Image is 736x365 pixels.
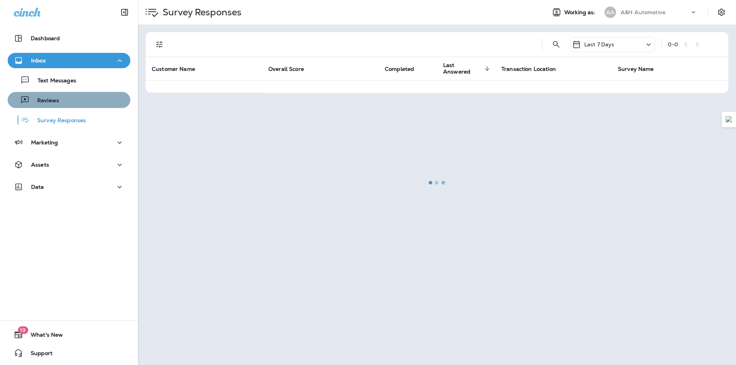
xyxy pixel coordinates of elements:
[114,5,135,20] button: Collapse Sidebar
[8,92,130,108] button: Reviews
[31,139,58,146] p: Marketing
[31,184,44,190] p: Data
[8,179,130,195] button: Data
[31,35,60,41] p: Dashboard
[8,53,130,68] button: Inbox
[30,77,76,85] p: Text Messages
[30,97,59,105] p: Reviews
[8,157,130,172] button: Assets
[18,326,28,334] span: 19
[726,116,733,123] img: Detect Auto
[31,57,46,64] p: Inbox
[8,112,130,128] button: Survey Responses
[8,31,130,46] button: Dashboard
[23,350,53,359] span: Support
[30,117,86,124] p: Survey Responses
[31,162,49,168] p: Assets
[8,327,130,342] button: 19What's New
[8,345,130,361] button: Support
[8,135,130,150] button: Marketing
[8,72,130,88] button: Text Messages
[23,332,63,341] span: What's New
